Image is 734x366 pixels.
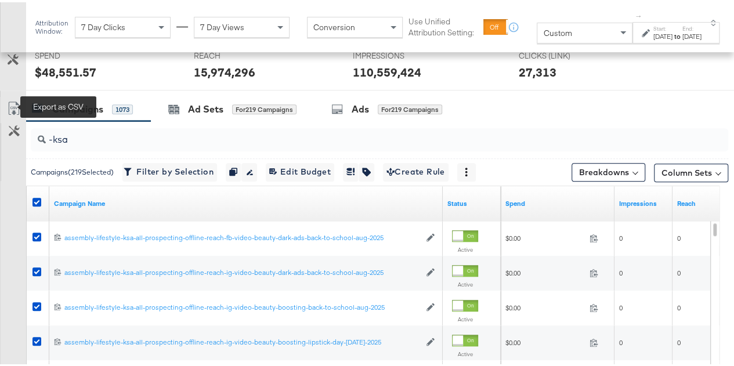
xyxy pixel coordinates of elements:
div: Campaigns ( 219 Selected) [31,165,114,175]
span: $0.00 [505,301,585,310]
label: Use Unified Attribution Setting: [408,14,479,35]
label: End: [682,23,702,30]
div: Campaigns [52,100,103,114]
button: Breakdowns [572,161,645,179]
div: [DATE] [653,30,672,39]
label: Start: [653,23,672,30]
span: 0 [619,266,623,275]
a: Your campaign name. [54,197,438,206]
span: 7 Day Clicks [81,20,125,30]
input: Search Campaigns by Name, ID or Objective [46,121,667,144]
span: 0 [677,336,681,345]
span: 7 Day Views [200,20,244,30]
button: Filter by Selection [122,161,217,179]
span: Conversion [313,20,355,30]
span: 0 [619,301,623,310]
label: Active [452,348,478,356]
label: Active [452,278,478,286]
span: 0 [619,336,623,345]
div: 15,974,296 [194,61,255,78]
button: Edit Budget [266,161,334,179]
div: 27,313 [518,61,556,78]
span: REACH [194,48,281,59]
strong: to [672,30,682,38]
span: 0 [619,231,623,240]
span: $0.00 [505,266,585,275]
span: ↑ [634,12,645,16]
a: Shows the current state of your Ad Campaign. [447,197,496,206]
div: Ad Sets [188,100,223,114]
span: 0 [677,301,681,310]
label: Active [452,244,478,251]
div: 1073 [112,102,133,113]
div: 110,559,424 [353,61,421,78]
div: Attribution Window: [35,17,69,33]
span: $0.00 [505,336,585,345]
a: The total amount spent to date. [505,197,610,206]
span: Custom [543,26,572,36]
button: Column Sets [654,161,728,180]
span: 0 [677,266,681,275]
span: SPEND [35,48,122,59]
div: for 219 Campaigns [232,102,297,113]
label: Active [452,313,478,321]
span: Edit Budget [269,162,331,177]
div: assembly-lifestyle-ksa-all-prospecting-offline-reach-ig-video-beauty-dark-ads-back-to-school-aug-... [64,266,420,275]
a: assembly-lifestyle-ksa-all-prospecting-offline-reach-ig-video-beauty-dark-ads-back-to-school-aug-... [64,266,420,276]
button: Create Rule [383,161,449,179]
span: 0 [677,231,681,240]
div: assembly-lifestyle-ksa-all-prospecting-offline-reach-ig-video-beauty-boosting-back-to-school-aug-... [64,300,420,310]
a: The number of people your ad was served to. [677,197,726,206]
div: assembly-lifestyle-ksa-all-prospecting-offline-reach-fb-video-beauty-dark-ads-back-to-school-aug-... [64,231,420,240]
span: IMPRESSIONS [353,48,440,59]
a: The number of times your ad was served. On mobile apps an ad is counted as served the first time ... [619,197,668,206]
a: assembly-lifestyle-ksa-all-prospecting-offline-reach-ig-video-beauty-boosting-back-to-school-aug-... [64,300,420,310]
span: Create Rule [386,162,445,177]
span: CLICKS (LINK) [518,48,605,59]
span: Filter by Selection [126,162,214,177]
div: for 219 Campaigns [378,102,442,113]
div: [DATE] [682,30,702,39]
a: assembly-lifestyle-ksa-all-prospecting-offline-reach-fb-video-beauty-dark-ads-back-to-school-aug-... [64,231,420,241]
a: assembly-lifestyle-ksa-all-prospecting-offline-reach-ig-video-beauty-boosting-lipstick-day-[DATE]... [64,335,420,345]
div: $48,551.57 [35,61,96,78]
span: $0.00 [505,231,585,240]
div: Ads [352,100,369,114]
